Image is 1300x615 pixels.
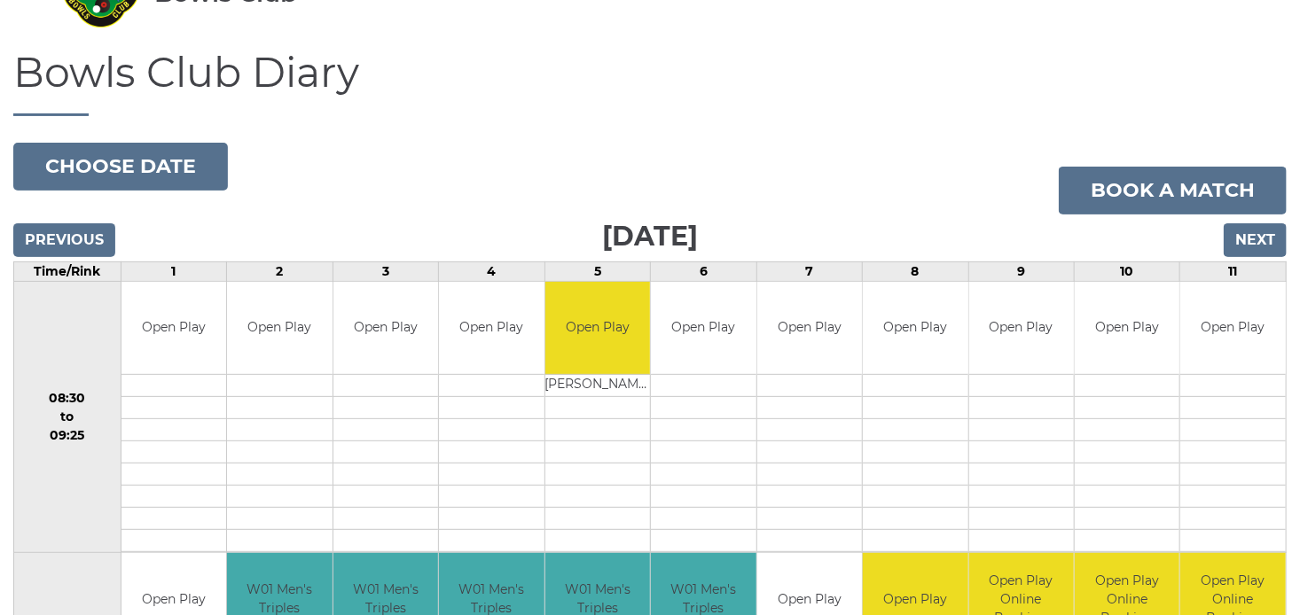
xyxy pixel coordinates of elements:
td: Open Play [863,282,967,375]
input: Previous [13,223,115,257]
a: Book a match [1059,167,1287,214]
h1: Bowls Club Diary [13,51,1287,116]
td: Open Play [121,282,226,375]
td: 1 [121,261,226,281]
td: 10 [1075,261,1180,281]
td: Open Play [439,282,544,375]
td: Open Play [545,282,650,375]
button: Choose date [13,143,228,191]
td: Open Play [1075,282,1179,375]
td: Open Play [969,282,1074,375]
td: 3 [333,261,438,281]
td: 4 [439,261,544,281]
td: Open Play [333,282,438,375]
td: Open Play [651,282,756,375]
td: 2 [227,261,333,281]
td: [PERSON_NAME] [545,375,650,397]
td: 8 [863,261,968,281]
td: Open Play [227,282,332,375]
input: Next [1224,223,1287,257]
td: 08:30 to 09:25 [14,281,121,553]
td: Open Play [757,282,862,375]
td: 6 [651,261,756,281]
td: 11 [1180,261,1287,281]
td: 5 [544,261,650,281]
td: Time/Rink [14,261,121,281]
td: 9 [968,261,1074,281]
td: 7 [756,261,862,281]
td: Open Play [1180,282,1286,375]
